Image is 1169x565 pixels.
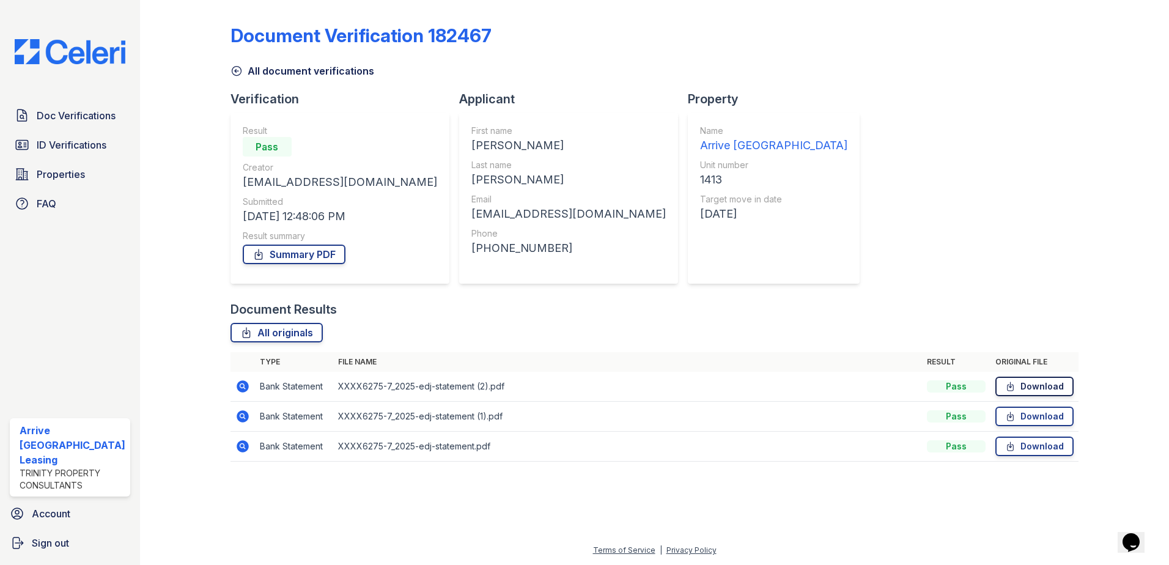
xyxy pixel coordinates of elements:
div: | [660,545,662,555]
div: Arrive [GEOGRAPHIC_DATA] Leasing [20,423,125,467]
div: Pass [927,440,986,452]
a: FAQ [10,191,130,216]
div: Name [700,125,847,137]
div: Email [471,193,666,205]
td: XXXX6275-7_2025-edj-statement (1).pdf [333,402,923,432]
div: 1413 [700,171,847,188]
th: Type [255,352,333,372]
span: Account [32,506,70,521]
iframe: chat widget [1118,516,1157,553]
td: Bank Statement [255,432,333,462]
div: [DATE] [700,205,847,223]
div: [EMAIL_ADDRESS][DOMAIN_NAME] [471,205,666,223]
a: Account [5,501,135,526]
a: Privacy Policy [666,545,717,555]
span: Properties [37,167,85,182]
a: Name Arrive [GEOGRAPHIC_DATA] [700,125,847,154]
div: Applicant [459,90,688,108]
span: Sign out [32,536,69,550]
div: Arrive [GEOGRAPHIC_DATA] [700,137,847,154]
th: File name [333,352,923,372]
td: Bank Statement [255,372,333,402]
span: FAQ [37,196,56,211]
span: Doc Verifications [37,108,116,123]
div: Result summary [243,230,437,242]
div: Document Results [230,301,337,318]
a: Summary PDF [243,245,345,264]
td: XXXX6275-7_2025-edj-statement (2).pdf [333,372,923,402]
div: Submitted [243,196,437,208]
a: All originals [230,323,323,342]
th: Original file [990,352,1079,372]
a: Download [995,407,1074,426]
a: All document verifications [230,64,374,78]
div: [PHONE_NUMBER] [471,240,666,257]
div: Verification [230,90,459,108]
div: [DATE] 12:48:06 PM [243,208,437,225]
a: Terms of Service [593,545,655,555]
div: Phone [471,227,666,240]
div: First name [471,125,666,137]
div: Creator [243,161,437,174]
a: Doc Verifications [10,103,130,128]
div: [PERSON_NAME] [471,171,666,188]
td: XXXX6275-7_2025-edj-statement.pdf [333,432,923,462]
div: Target move in date [700,193,847,205]
td: Bank Statement [255,402,333,432]
div: Pass [927,380,986,393]
div: Last name [471,159,666,171]
div: Property [688,90,869,108]
img: CE_Logo_Blue-a8612792a0a2168367f1c8372b55b34899dd931a85d93a1a3d3e32e68fde9ad4.png [5,39,135,64]
span: ID Verifications [37,138,106,152]
div: Document Verification 182467 [230,24,492,46]
div: Trinity Property Consultants [20,467,125,492]
a: Sign out [5,531,135,555]
div: [PERSON_NAME] [471,137,666,154]
div: Result [243,125,437,137]
div: [EMAIL_ADDRESS][DOMAIN_NAME] [243,174,437,191]
a: ID Verifications [10,133,130,157]
th: Result [922,352,990,372]
div: Unit number [700,159,847,171]
div: Pass [927,410,986,423]
a: Properties [10,162,130,186]
div: Pass [243,137,292,157]
a: Download [995,437,1074,456]
a: Download [995,377,1074,396]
